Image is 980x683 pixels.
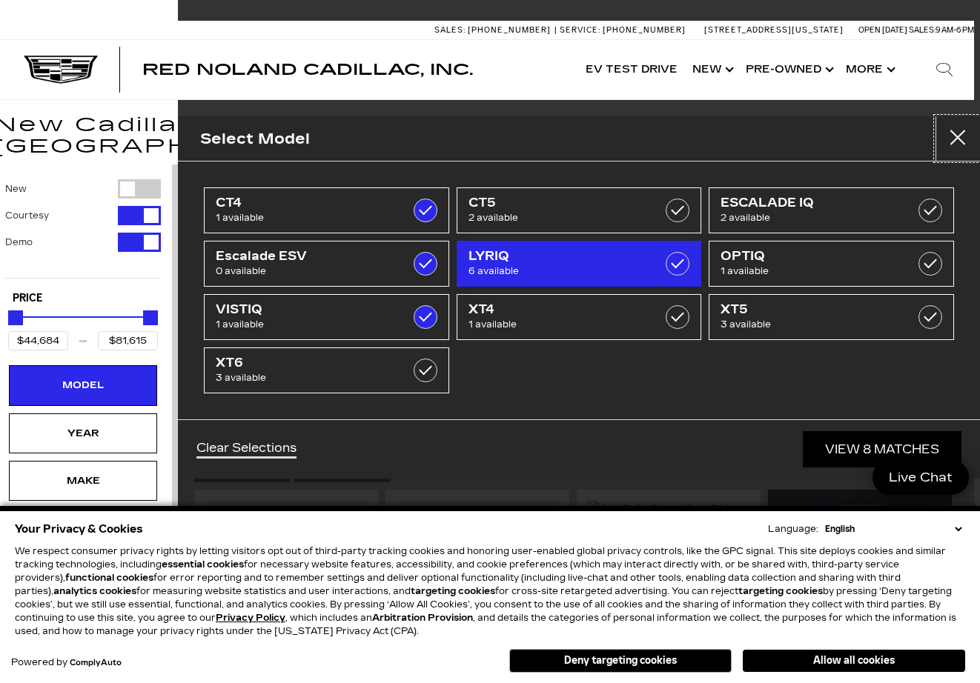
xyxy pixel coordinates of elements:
span: 9 AM-6 PM [936,25,974,35]
a: OPTIQ1 available [709,241,954,287]
button: More [838,40,900,99]
div: Filter by Vehicle Type [5,179,161,278]
span: XT5 [721,302,909,317]
a: Pre-Owned [738,40,838,99]
span: 0 available [216,264,404,279]
span: Escalade ESV [216,249,404,264]
span: 2 available [469,210,657,225]
a: View 8 Matches [803,431,961,467]
input: Minimum [8,331,68,350]
span: OPTIQ [721,249,909,264]
img: Cadillac Dark Logo with Cadillac White Text [24,56,98,84]
strong: Arbitration Provision [372,613,473,623]
span: Your Privacy & Cookies [15,519,143,539]
a: Red Noland Cadillac, Inc. [142,62,473,77]
a: Sales: [PHONE_NUMBER] [434,26,554,34]
div: Price [8,305,158,350]
span: 3 available [216,370,404,385]
span: LYRIQ [469,249,657,264]
span: XT6 [216,356,404,370]
a: EV Test Drive [578,40,685,99]
u: Privacy Policy [216,613,285,623]
a: Live Chat [873,460,969,495]
label: Demo [5,235,33,250]
a: ComplyAuto [70,659,122,667]
span: Open [DATE] [858,25,907,35]
span: Red Noland Cadillac, Inc. [142,61,473,79]
div: Language: [768,524,818,533]
span: VISTIQ [216,302,404,317]
p: We respect consumer privacy rights by letting visitors opt out of third-party tracking cookies an... [15,544,965,638]
strong: functional cookies [65,573,153,583]
a: XT41 available [457,294,702,340]
a: CT52 available [457,187,702,233]
span: 1 available [721,264,909,279]
strong: targeting cookies [738,586,823,596]
span: 6 available [469,264,657,279]
span: Sales: [434,25,466,35]
span: CT4 [216,196,404,210]
button: Deny targeting cookies [509,649,732,673]
div: Maximum Price [143,310,158,325]
span: CT5 [469,196,657,210]
span: 2 available [721,210,909,225]
a: XT63 available [204,347,449,393]
div: Powered by [11,658,122,667]
span: [PHONE_NUMBER] [603,25,686,35]
a: CT41 available [204,187,449,233]
div: Make [46,473,120,489]
h5: Price [13,292,153,305]
span: ESCALADE IQ [721,196,909,210]
input: Maximum [98,331,158,350]
strong: targeting cookies [411,586,495,596]
span: [PHONE_NUMBER] [468,25,551,35]
span: XT4 [469,302,657,317]
select: Language Select [821,522,965,536]
a: ESCALADE IQ2 available [709,187,954,233]
div: Year [46,425,120,442]
div: Minimum Price [8,310,23,325]
span: Service: [560,25,600,35]
span: 3 available [721,317,909,332]
span: Sales: [909,25,936,35]
strong: analytics cookies [53,586,136,596]
span: 1 available [469,317,657,332]
div: MakeMake [9,461,157,501]
a: Escalade ESV0 available [204,241,449,287]
button: Allow all cookies [743,650,965,672]
span: 1 available [216,317,404,332]
div: Model [46,377,120,393]
div: Search [915,40,974,99]
a: Service: [PHONE_NUMBER] [554,26,689,34]
a: VISTIQ1 available [204,294,449,340]
span: Live Chat [881,469,960,486]
label: Courtesy [5,208,49,223]
button: Close [936,116,980,161]
h2: Select Model [200,127,310,151]
a: LYRIQ6 available [457,241,702,287]
div: YearYear [9,413,157,453]
div: ModelModel [9,365,157,405]
label: New [5,181,27,196]
a: Clear Selections [196,441,297,459]
strong: essential cookies [162,559,244,570]
a: New [685,40,738,99]
span: 1 available [216,210,404,225]
a: XT53 available [709,294,954,340]
a: [STREET_ADDRESS][US_STATE] [704,25,844,35]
